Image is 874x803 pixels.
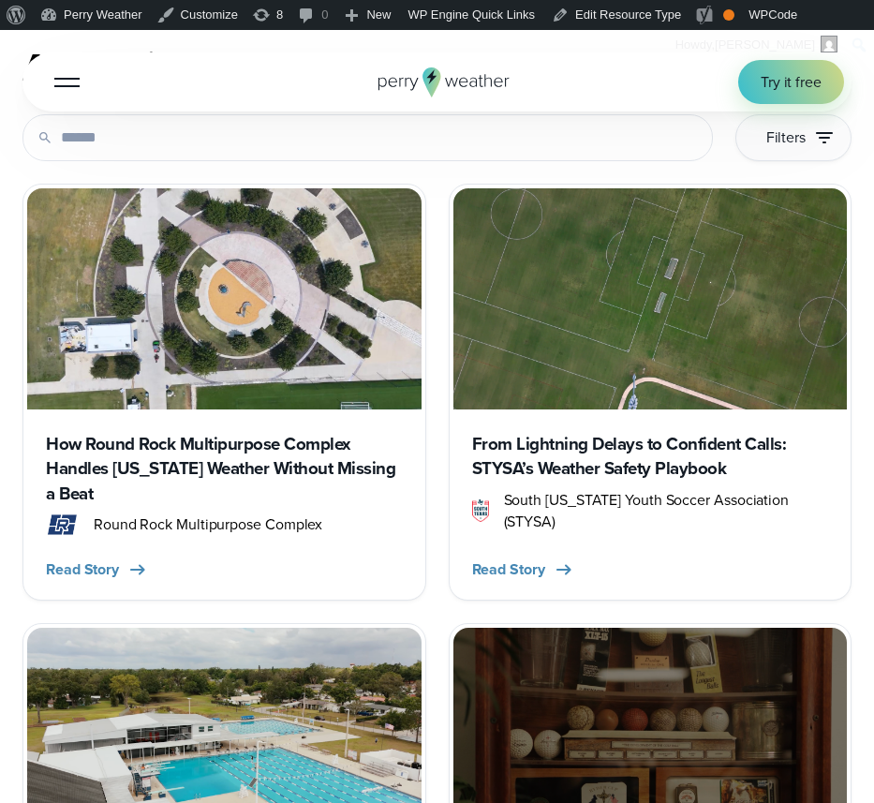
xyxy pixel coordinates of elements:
[46,513,79,536] img: round rock
[46,432,403,506] h3: How Round Rock Multipurpose Complex Handles [US_STATE] Weather Without Missing a Beat
[761,71,822,93] span: Try it free
[472,432,829,482] h3: From Lightning Delays to Confident Calls: STYSA’s Weather Safety Playbook
[27,188,422,410] img: Round Rock Complex
[669,30,845,60] a: Howdy,
[46,558,119,580] span: Read Story
[715,37,815,52] span: [PERSON_NAME]
[22,184,426,601] a: Round Rock Complex How Round Rock Multipurpose Complex Handles [US_STATE] Weather Without Missing...
[22,44,852,92] div: All Stories
[504,489,828,533] span: South [US_STATE] Youth Soccer Association (STYSA)
[472,558,545,580] span: Read Story
[766,126,806,148] span: Filters
[472,558,575,581] button: Read Story
[472,499,489,522] img: STYSA
[735,114,852,161] button: Filters
[723,9,734,21] div: OK
[94,513,322,535] span: Round Rock Multipurpose Complex
[449,184,852,601] a: From Lightning Delays to Confident Calls: STYSA’s Weather Safety Playbook STYSA South [US_STATE] ...
[738,60,844,104] a: Try it free
[46,558,149,581] button: Read Story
